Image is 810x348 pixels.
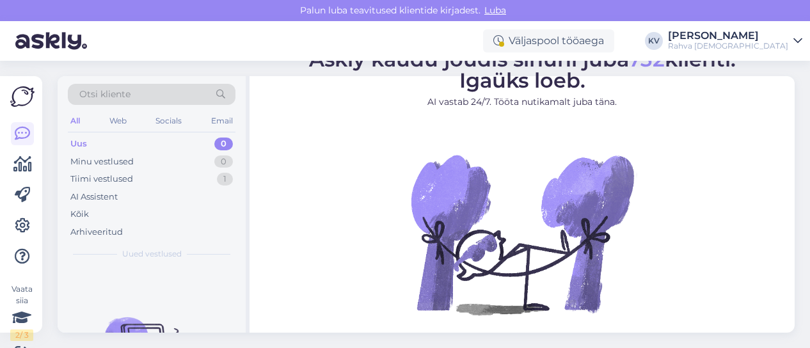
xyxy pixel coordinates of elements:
img: Askly Logo [10,86,35,107]
div: Vaata siia [10,283,33,341]
div: 0 [214,138,233,150]
p: AI vastab 24/7. Tööta nutikamalt juba täna. [309,95,736,109]
div: Web [107,113,129,129]
div: Tiimi vestlused [70,173,133,186]
div: 1 [217,173,233,186]
span: Luba [480,4,510,16]
div: Kõik [70,208,89,221]
div: 2 / 3 [10,329,33,341]
span: Askly kaudu jõudis sinuni juba klienti. Igaüks loeb. [309,47,736,93]
div: KV [645,32,663,50]
div: Väljaspool tööaega [483,29,614,52]
div: [PERSON_NAME] [668,31,788,41]
div: Rahva [DEMOGRAPHIC_DATA] [668,41,788,51]
div: Uus [70,138,87,150]
div: 0 [214,155,233,168]
span: Uued vestlused [122,248,182,260]
div: Socials [153,113,184,129]
div: Email [209,113,235,129]
div: All [68,113,83,129]
div: AI Assistent [70,191,118,203]
div: Arhiveeritud [70,226,123,239]
span: Otsi kliente [79,88,131,101]
a: [PERSON_NAME]Rahva [DEMOGRAPHIC_DATA] [668,31,802,51]
div: Minu vestlused [70,155,134,168]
